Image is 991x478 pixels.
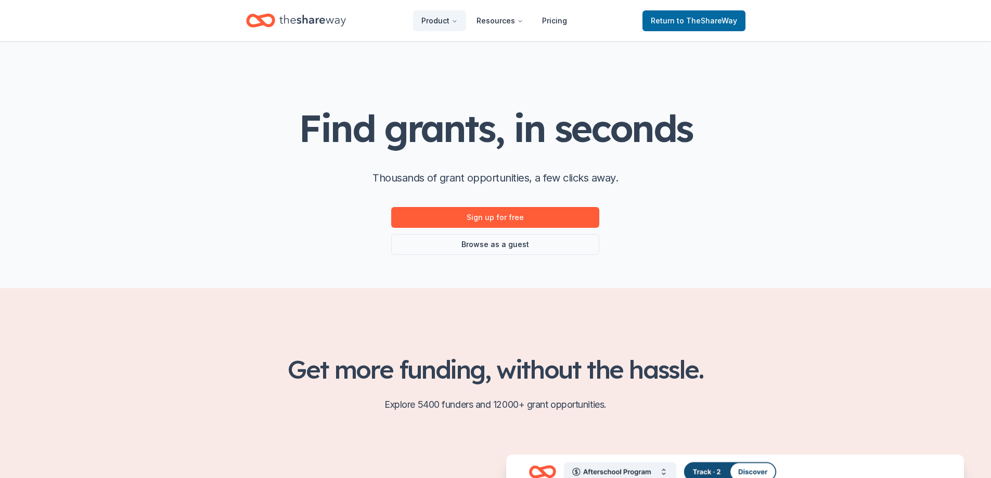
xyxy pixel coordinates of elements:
[246,396,745,413] p: Explore 5400 funders and 12000+ grant opportunities.
[391,207,599,228] a: Sign up for free
[372,170,618,186] p: Thousands of grant opportunities, a few clicks away.
[534,10,575,31] a: Pricing
[677,16,737,25] span: to TheShareWay
[246,355,745,384] h2: Get more funding, without the hassle.
[651,15,737,27] span: Return
[246,8,346,33] a: Home
[642,10,745,31] a: Returnto TheShareWay
[413,8,575,33] nav: Main
[391,234,599,255] a: Browse as a guest
[299,108,692,149] h1: Find grants, in seconds
[468,10,532,31] button: Resources
[413,10,466,31] button: Product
